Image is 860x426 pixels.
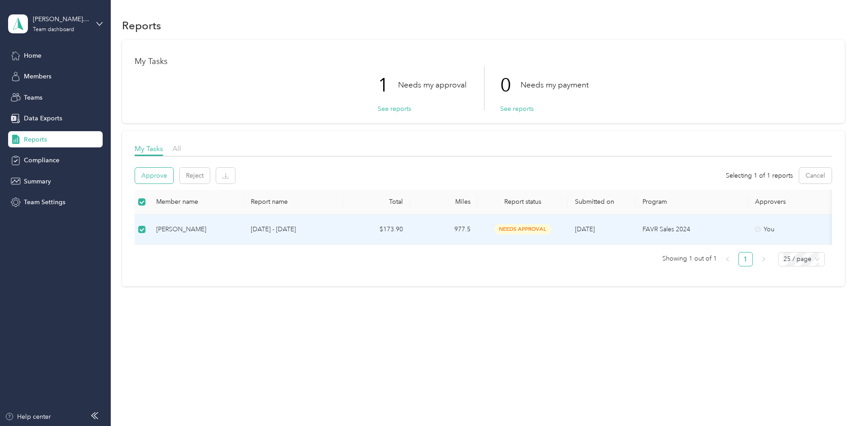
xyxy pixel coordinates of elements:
[783,252,819,266] span: 25 / page
[33,14,89,24] div: [PERSON_NAME] Teams
[755,224,831,234] div: You
[739,252,752,266] a: 1
[244,190,343,215] th: Report name
[494,224,551,234] span: needs approval
[135,144,163,153] span: My Tasks
[135,57,832,66] h1: My Tasks
[378,104,411,114] button: See reports
[5,412,51,421] button: Help center
[799,168,832,183] button: Cancel
[810,376,860,426] iframe: Everlance-gr Chat Button Frame
[417,198,471,206] div: Miles
[575,225,595,233] span: [DATE]
[726,171,793,180] span: Selecting 1 of 1 reports
[720,252,735,266] button: left
[24,197,65,207] span: Team Settings
[568,190,635,215] th: Submitted on
[24,135,47,144] span: Reports
[251,224,335,234] p: [DATE] - [DATE]
[378,66,398,104] p: 1
[24,72,51,81] span: Members
[756,252,771,266] button: right
[778,252,825,266] div: Page Size
[500,104,534,114] button: See reports
[643,224,741,234] p: FAVR Sales 2024
[24,51,41,60] span: Home
[761,257,766,262] span: right
[24,177,51,186] span: Summary
[720,252,735,266] li: Previous Page
[635,215,748,245] td: FAVR Sales 2024
[135,168,173,183] button: Approve
[24,156,59,165] span: Compliance
[748,190,838,215] th: Approvers
[156,224,236,234] div: [PERSON_NAME]
[662,252,717,266] span: Showing 1 out of 1
[500,66,521,104] p: 0
[410,215,478,245] td: 977.5
[24,114,62,123] span: Data Exports
[156,198,236,206] div: Member name
[24,93,42,102] span: Teams
[343,215,410,245] td: $173.90
[521,79,588,91] p: Needs my payment
[149,190,244,215] th: Member name
[725,257,730,262] span: left
[180,168,210,183] button: Reject
[635,190,748,215] th: Program
[485,198,561,206] span: Report status
[172,144,181,153] span: All
[350,198,403,206] div: Total
[122,21,161,30] h1: Reports
[33,27,74,32] div: Team dashboard
[398,79,466,91] p: Needs my approval
[756,252,771,266] li: Next Page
